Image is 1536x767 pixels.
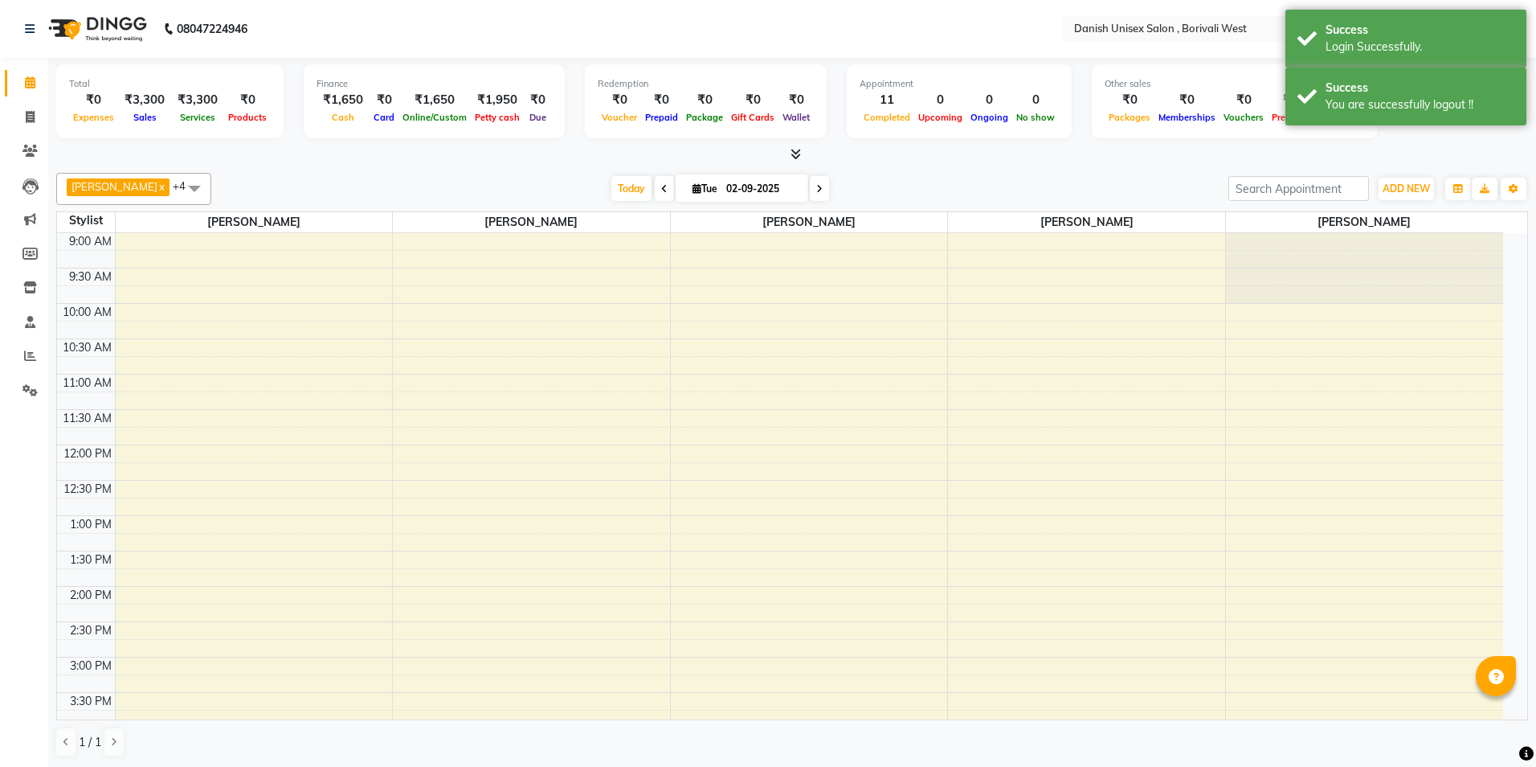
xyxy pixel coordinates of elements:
b: 08047224946 [177,6,247,51]
div: ₹0 [524,91,552,109]
span: Tue [688,183,721,195]
span: Completed [860,112,914,123]
div: ₹1,650 [398,91,471,109]
button: ADD NEW [1379,178,1434,200]
div: 2:00 PM [67,587,115,604]
span: Products [224,112,271,123]
div: 9:00 AM [66,233,115,250]
span: Petty cash [471,112,524,123]
div: ₹0 [1268,91,1313,109]
div: ₹3,300 [171,91,224,109]
span: Services [176,112,219,123]
div: Success [1326,22,1514,39]
div: 11:00 AM [59,375,115,392]
div: 1:00 PM [67,516,115,533]
span: Upcoming [914,112,966,123]
div: You are successfully logout !! [1326,96,1514,113]
div: Redemption [598,77,814,91]
span: Vouchers [1219,112,1268,123]
span: Ongoing [966,112,1012,123]
div: 2:30 PM [67,622,115,639]
div: ₹1,650 [317,91,370,109]
span: Packages [1105,112,1154,123]
span: Voucher [598,112,641,123]
div: ₹0 [69,91,118,109]
div: 3:30 PM [67,693,115,710]
div: ₹3,300 [118,91,171,109]
div: ₹0 [727,91,778,109]
a: x [157,180,165,193]
span: [PERSON_NAME] [116,212,393,232]
span: Cash [328,112,358,123]
span: [PERSON_NAME] [71,180,157,193]
div: Success [1326,80,1514,96]
span: Gift Cards [727,112,778,123]
iframe: chat widget [1469,703,1520,751]
span: Today [611,176,652,201]
div: ₹0 [1105,91,1154,109]
img: logo [41,6,151,51]
input: 2025-09-02 [721,177,802,201]
div: Other sales [1105,77,1365,91]
div: 1:30 PM [67,552,115,568]
div: 0 [966,91,1012,109]
div: ₹0 [641,91,682,109]
div: 12:00 PM [60,445,115,462]
div: 9:30 AM [66,269,115,285]
span: Sales [129,112,161,123]
span: Online/Custom [398,112,471,123]
span: [PERSON_NAME] [671,212,948,232]
div: 3:00 PM [67,658,115,675]
div: ₹0 [224,91,271,109]
span: Package [682,112,727,123]
div: Total [69,77,271,91]
span: No show [1012,112,1059,123]
div: ₹0 [778,91,814,109]
div: 10:00 AM [59,304,115,321]
div: 0 [1012,91,1059,109]
div: ₹0 [682,91,727,109]
span: [PERSON_NAME] [948,212,1225,232]
span: ADD NEW [1383,183,1430,195]
div: ₹0 [598,91,641,109]
div: ₹0 [1154,91,1219,109]
div: Login Successfully. [1326,39,1514,55]
div: ₹0 [370,91,398,109]
span: Wallet [778,112,814,123]
span: Prepaids [1268,112,1313,123]
div: ₹1,950 [471,91,524,109]
div: 11:30 AM [59,410,115,427]
span: +4 [173,179,198,192]
div: ₹0 [1219,91,1268,109]
input: Search Appointment [1228,176,1369,201]
span: Prepaid [641,112,682,123]
span: [PERSON_NAME] [393,212,670,232]
div: 0 [914,91,966,109]
div: 12:30 PM [60,481,115,498]
div: Stylist [57,212,115,229]
span: Memberships [1154,112,1219,123]
span: [PERSON_NAME] [1226,212,1503,232]
span: Card [370,112,398,123]
div: Appointment [860,77,1059,91]
div: 11 [860,91,914,109]
div: Finance [317,77,552,91]
span: Due [525,112,550,123]
span: Expenses [69,112,118,123]
span: 1 / 1 [79,734,101,751]
div: 10:30 AM [59,339,115,356]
